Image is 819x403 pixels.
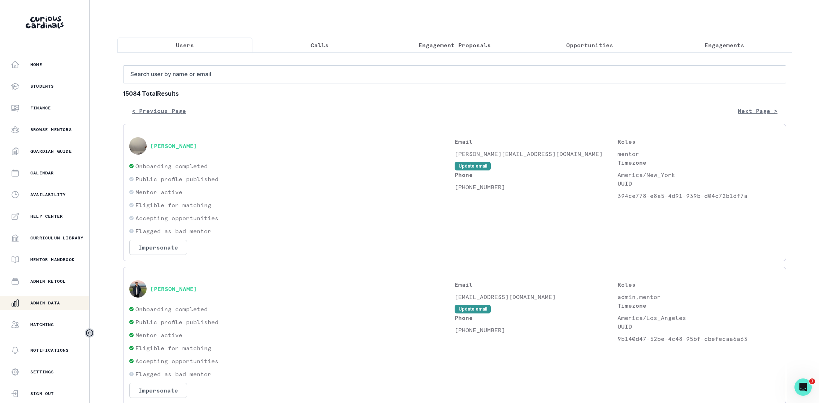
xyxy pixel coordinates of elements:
[617,292,780,301] p: admin,mentor
[809,378,815,384] span: 1
[30,83,54,89] p: Students
[123,89,786,98] b: 15084 Total Results
[135,318,218,326] p: Public profile published
[617,301,780,310] p: Timezone
[455,313,617,322] p: Phone
[135,162,208,170] p: Onboarding completed
[419,41,491,49] p: Engagement Proposals
[617,149,780,158] p: mentor
[150,285,197,292] button: [PERSON_NAME]
[135,331,182,339] p: Mentor active
[455,305,491,313] button: Update email
[135,370,211,378] p: Flagged as bad mentor
[135,214,218,222] p: Accepting opportunities
[617,322,780,331] p: UUID
[30,391,54,396] p: Sign Out
[30,192,66,198] p: Availability
[30,347,69,353] p: Notifications
[129,240,187,255] button: Impersonate
[135,305,208,313] p: Onboarding completed
[135,357,218,365] p: Accepting opportunities
[617,137,780,146] p: Roles
[30,148,72,154] p: Guardian Guide
[30,369,54,375] p: Settings
[455,170,617,179] p: Phone
[123,104,195,118] button: < Previous Page
[455,292,617,301] p: [EMAIL_ADDRESS][DOMAIN_NAME]
[455,149,617,158] p: [PERSON_NAME][EMAIL_ADDRESS][DOMAIN_NAME]
[135,344,211,352] p: Eligible for matching
[705,41,744,49] p: Engagements
[30,105,51,111] p: Finance
[30,300,60,306] p: Admin Data
[455,280,617,289] p: Email
[455,183,617,191] p: [PHONE_NUMBER]
[150,142,197,149] button: [PERSON_NAME]
[617,191,780,200] p: 394ce778-e8a5-4d91-939b-d04c72b1df7a
[566,41,613,49] p: Opportunities
[617,313,780,322] p: America/Los_Angeles
[135,175,218,183] p: Public profile published
[617,280,780,289] p: Roles
[455,326,617,334] p: [PHONE_NUMBER]
[129,383,187,398] button: Impersonate
[30,278,66,284] p: Admin Retool
[30,213,63,219] p: Help Center
[311,41,329,49] p: Calls
[729,104,786,118] button: Next Page >
[85,328,94,338] button: Toggle sidebar
[135,227,211,235] p: Flagged as bad mentor
[30,257,75,263] p: Mentor Handbook
[176,41,194,49] p: Users
[617,170,780,179] p: America/New_York
[617,334,780,343] p: 9b140d47-52be-4c48-95bf-cbefecaa6a63
[30,170,54,176] p: Calendar
[455,162,491,170] button: Update email
[617,179,780,188] p: UUID
[135,201,211,209] p: Eligible for matching
[135,188,182,196] p: Mentor active
[30,62,42,68] p: Home
[455,137,617,146] p: Email
[26,16,64,29] img: Curious Cardinals Logo
[30,235,84,241] p: Curriculum Library
[794,378,812,396] iframe: Intercom live chat
[617,158,780,167] p: Timezone
[30,127,72,133] p: Browse Mentors
[30,322,54,328] p: Matching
